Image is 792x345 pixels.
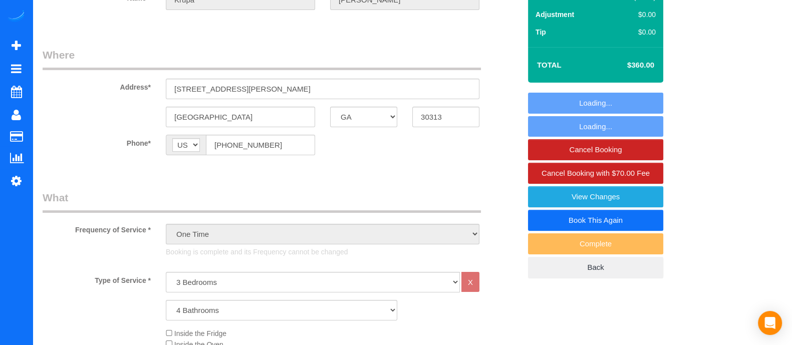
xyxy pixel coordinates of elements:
[528,186,663,207] a: View Changes
[35,272,158,285] label: Type of Service *
[528,139,663,160] a: Cancel Booking
[528,257,663,278] a: Back
[609,10,656,20] div: $0.00
[537,61,562,69] strong: Total
[206,135,315,155] input: Phone*
[528,163,663,184] a: Cancel Booking with $70.00 Fee
[542,169,650,177] span: Cancel Booking with $70.00 Fee
[6,10,26,24] img: Automaid Logo
[43,190,481,213] legend: What
[536,27,546,37] label: Tip
[35,79,158,92] label: Address*
[758,311,782,335] div: Open Intercom Messenger
[35,135,158,148] label: Phone*
[43,48,481,70] legend: Where
[609,27,656,37] div: $0.00
[412,107,479,127] input: Zip Code*
[536,10,574,20] label: Adjustment
[528,210,663,231] a: Book This Again
[35,221,158,235] label: Frequency of Service *
[597,61,654,70] h4: $360.00
[166,107,315,127] input: City*
[174,329,226,337] span: Inside the Fridge
[166,247,479,257] p: Booking is complete and its Frequency cannot be changed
